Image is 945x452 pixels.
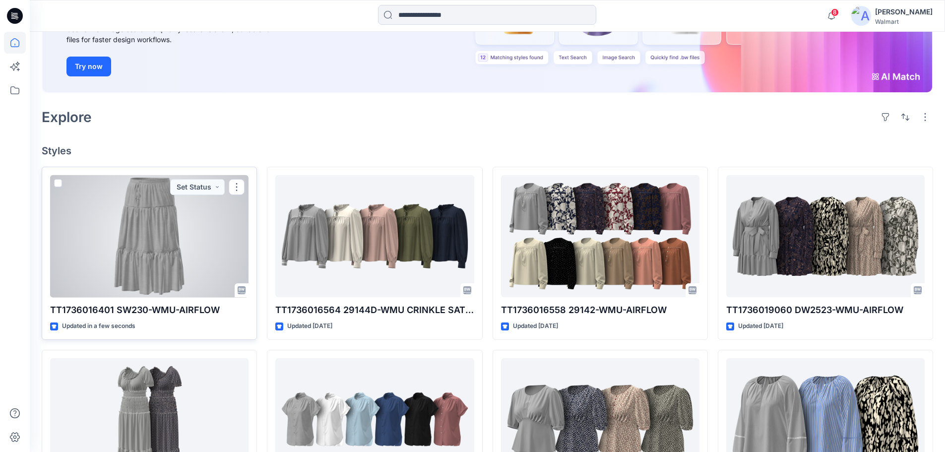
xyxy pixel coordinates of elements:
div: Use text or image search to quickly locate relevant, editable .bw files for faster design workflows. [66,24,290,45]
a: TT1736016401 SW230-WMU-AIRFLOW [50,175,249,298]
p: TT1736019060 DW2523-WMU-AIRFLOW [726,303,925,317]
button: Try now [66,57,111,76]
h4: Styles [42,145,933,157]
img: avatar [851,6,871,26]
a: TT1736019060 DW2523-WMU-AIRFLOW [726,175,925,298]
p: TT1736016401 SW230-WMU-AIRFLOW [50,303,249,317]
a: TT1736016558 29142-WMU-AIRFLOW [501,175,699,298]
p: Updated [DATE] [513,321,558,331]
p: Updated [DATE] [738,321,783,331]
p: TT1736016564 29144D-WMU CRINKLE SATIN [275,303,474,317]
div: Walmart [875,18,933,25]
p: Updated in a few seconds [62,321,135,331]
p: TT1736016558 29142-WMU-AIRFLOW [501,303,699,317]
div: [PERSON_NAME] [875,6,933,18]
a: TT1736016564 29144D-WMU CRINKLE SATIN [275,175,474,298]
p: Updated [DATE] [287,321,332,331]
span: 8 [831,8,839,16]
h2: Explore [42,109,92,125]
